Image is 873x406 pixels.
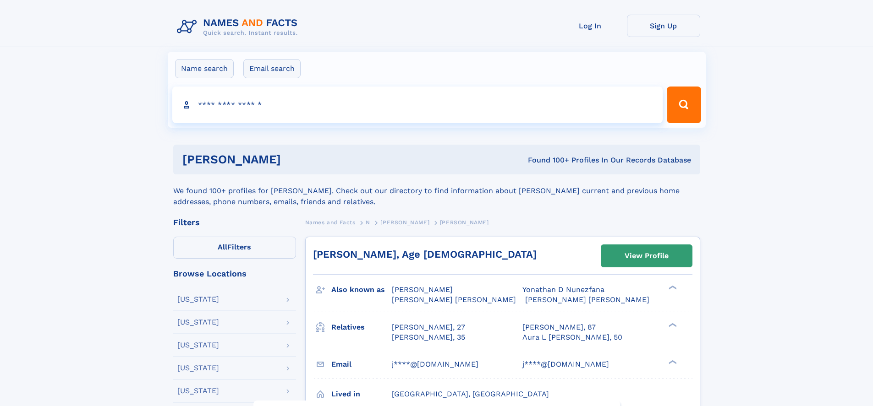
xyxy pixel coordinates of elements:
span: Yonathan D Nunezfana [522,285,604,294]
a: [PERSON_NAME], 27 [392,322,465,332]
div: ❯ [666,285,677,291]
a: [PERSON_NAME], 87 [522,322,596,332]
label: Email search [243,59,301,78]
div: View Profile [625,245,669,266]
span: All [218,243,227,251]
h3: Email [331,357,392,372]
a: Names and Facts [305,217,356,228]
div: ❯ [666,322,677,328]
a: [PERSON_NAME] [380,217,429,228]
span: [PERSON_NAME] [380,219,429,226]
div: ❯ [666,359,677,365]
span: [PERSON_NAME] [392,285,453,294]
div: Filters [173,218,296,227]
h3: Relatives [331,319,392,335]
span: [PERSON_NAME] [PERSON_NAME] [525,295,649,304]
div: [US_STATE] [177,341,219,349]
div: [US_STATE] [177,387,219,395]
span: [PERSON_NAME] [PERSON_NAME] [392,295,516,304]
div: Found 100+ Profiles In Our Records Database [404,155,691,165]
a: [PERSON_NAME], 35 [392,332,465,342]
div: [US_STATE] [177,364,219,372]
a: View Profile [601,245,692,267]
div: [US_STATE] [177,296,219,303]
label: Filters [173,237,296,259]
div: We found 100+ profiles for [PERSON_NAME]. Check out our directory to find information about [PERS... [173,174,700,207]
div: [US_STATE] [177,319,219,326]
div: Browse Locations [173,270,296,278]
span: [GEOGRAPHIC_DATA], [GEOGRAPHIC_DATA] [392,390,549,398]
h1: [PERSON_NAME] [182,154,405,165]
span: [PERSON_NAME] [440,219,489,226]
a: Sign Up [627,15,700,37]
span: N [366,219,370,226]
a: Aura L [PERSON_NAME], 50 [522,332,622,342]
button: Search Button [667,87,701,123]
a: [PERSON_NAME], Age [DEMOGRAPHIC_DATA] [313,249,537,260]
label: Name search [175,59,234,78]
a: N [366,217,370,228]
input: search input [172,87,663,123]
h3: Lived in [331,386,392,402]
img: Logo Names and Facts [173,15,305,39]
h3: Also known as [331,282,392,298]
a: Log In [554,15,627,37]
